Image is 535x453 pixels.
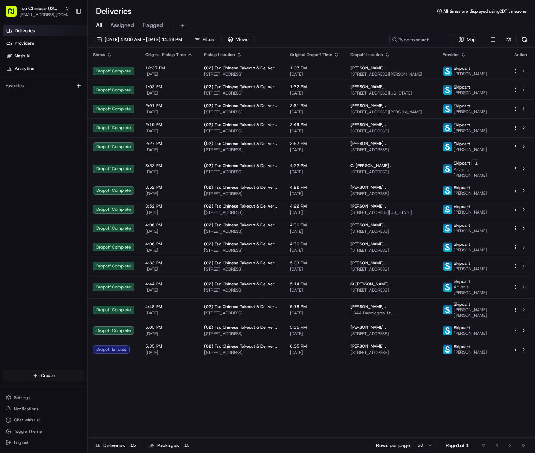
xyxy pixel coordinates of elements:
[204,109,279,115] span: [STREET_ADDRESS]
[454,209,487,215] span: [PERSON_NAME]
[24,67,115,74] div: Start new chat
[3,38,87,49] a: Providers
[145,90,193,96] span: [DATE]
[145,169,193,175] span: [DATE]
[454,349,487,355] span: [PERSON_NAME]
[3,80,84,91] div: Favorites
[70,119,85,124] span: Pylon
[443,262,452,271] img: profile_skipcart_partner.png
[290,260,339,266] span: 5:03 PM
[204,241,279,247] span: (02) Tso Chinese Takeout & Delivery [GEOGRAPHIC_DATA]
[224,35,251,44] button: Views
[454,266,487,272] span: [PERSON_NAME]
[145,343,193,349] span: 5:35 PM
[204,248,279,253] span: [STREET_ADDRESS]
[350,141,386,146] span: [PERSON_NAME] .
[443,123,452,132] img: profile_skipcart_partner.png
[14,406,39,412] span: Notifications
[204,163,279,168] span: (02) Tso Chinese Takeout & Delivery [GEOGRAPHIC_DATA]
[290,304,339,309] span: 5:18 PM
[14,417,40,423] span: Chat with us!
[443,305,452,314] img: profile_skipcart_partner.png
[443,85,452,95] img: profile_skipcart_partner.png
[66,102,112,109] span: API Documentation
[350,203,386,209] span: [PERSON_NAME] .
[454,228,487,234] span: [PERSON_NAME]
[3,25,87,36] a: Deliveries
[350,222,386,228] span: [PERSON_NAME] .
[145,71,193,77] span: [DATE]
[145,191,193,196] span: [DATE]
[350,304,386,309] span: [PERSON_NAME] .
[204,191,279,196] span: [STREET_ADDRESS]
[145,248,193,253] span: [DATE]
[15,28,35,34] span: Deliveries
[145,203,193,209] span: 3:52 PM
[290,141,339,146] span: 2:57 PM
[350,147,431,153] span: [STREET_ADDRESS]
[290,147,339,153] span: [DATE]
[15,53,30,59] span: Nash AI
[96,21,102,29] span: All
[204,229,279,234] span: [STREET_ADDRESS]
[454,260,470,266] span: Skipcart
[350,184,386,190] span: [PERSON_NAME] .
[350,109,431,115] span: [STREET_ADDRESS][PERSON_NAME]
[454,190,487,196] span: [PERSON_NAME]
[290,71,339,77] span: [DATE]
[191,35,218,44] button: Filters
[350,350,431,355] span: [STREET_ADDRESS]
[7,67,20,79] img: 1736555255976-a54dd68f-1ca7-489b-9aae-adbdc363a1c4
[454,301,470,307] span: Skipcart
[110,21,134,29] span: Assigned
[204,266,279,272] span: [STREET_ADDRESS]
[350,84,386,90] span: [PERSON_NAME] .
[350,281,391,287] span: St.[PERSON_NAME] .
[350,260,386,266] span: [PERSON_NAME] .
[3,370,84,381] button: Create
[204,350,279,355] span: [STREET_ADDRESS]
[145,310,193,316] span: [DATE]
[455,35,479,44] button: Map
[443,142,452,151] img: profile_skipcart_partner.png
[290,350,339,355] span: [DATE]
[454,330,487,336] span: [PERSON_NAME]
[96,442,138,449] div: Deliveries
[290,84,339,90] span: 1:32 PM
[350,343,386,349] span: [PERSON_NAME] .
[350,229,431,234] span: [STREET_ADDRESS]
[204,71,279,77] span: [STREET_ADDRESS]
[290,287,339,293] span: [DATE]
[18,45,116,53] input: Clear
[290,229,339,234] span: [DATE]
[14,428,42,434] span: Toggle Theme
[236,36,248,43] span: Views
[150,442,192,449] div: Packages
[93,52,105,57] span: Status
[520,35,529,44] button: Refresh
[443,164,452,173] img: profile_skipcart_partner.png
[145,281,193,287] span: 4:44 PM
[145,109,193,115] span: [DATE]
[204,90,279,96] span: [STREET_ADDRESS]
[471,159,479,167] button: +1
[290,109,339,115] span: [DATE]
[145,141,193,146] span: 2:27 PM
[3,63,87,74] a: Analytics
[350,169,431,175] span: [STREET_ADDRESS]
[454,160,470,166] span: Skipcart
[41,372,55,379] span: Create
[14,440,28,445] span: Log out
[145,122,193,127] span: 2:19 PM
[350,266,431,272] span: [STREET_ADDRESS]
[290,331,339,336] span: [DATE]
[376,442,410,449] p: Rows per page
[145,128,193,134] span: [DATE]
[454,279,470,284] span: Skipcart
[454,147,487,152] span: [PERSON_NAME]
[4,99,56,111] a: 📗Knowledge Base
[105,36,182,43] span: [DATE] 12:00 AM - [DATE] 11:59 PM
[290,210,339,215] span: [DATE]
[443,8,527,14] span: All times are displayed using CDT timezone
[15,65,34,72] span: Analytics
